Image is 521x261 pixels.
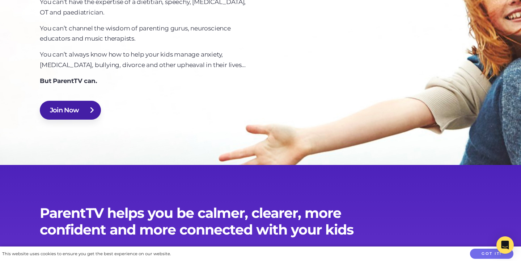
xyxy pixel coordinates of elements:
p: You can’t channel the wisdom of parenting gurus, neuroscience educators and music therapists. [40,23,260,44]
h2: ParentTV helps you be calmer, clearer, more confident and more connected with your kids [40,205,481,238]
div: Open Intercom Messenger [496,236,514,254]
a: Join Now [40,101,101,120]
strong: But ParentTV can. [40,77,97,84]
p: You can’t always know how to help your kids manage anxiety, [MEDICAL_DATA], bullying, divorce and... [40,49,260,70]
div: This website uses cookies to ensure you get the best experience on our website. [2,250,171,258]
button: Got it! [470,249,513,259]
